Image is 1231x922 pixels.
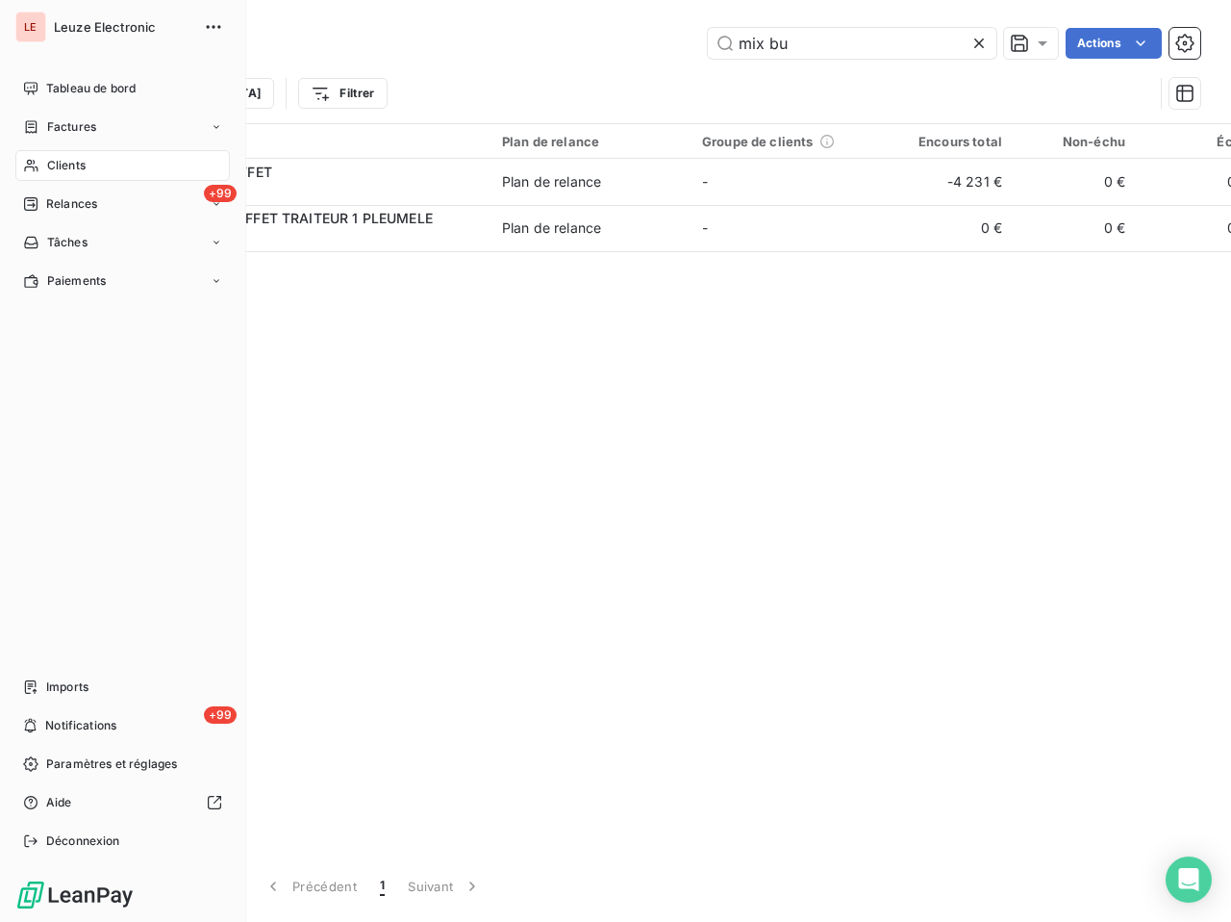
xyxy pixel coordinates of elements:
[15,672,230,703] a: Imports
[502,218,601,238] div: Plan de relance
[15,12,46,42] div: LE
[702,134,814,149] span: Groupe de clients
[15,266,230,296] a: Paiements
[298,78,387,109] button: Filtrer
[15,73,230,104] a: Tableau de bord
[15,112,230,142] a: Factures
[46,794,72,811] span: Aide
[15,189,230,219] a: +99Relances
[204,185,237,202] span: +99
[502,134,679,149] div: Plan de relance
[15,787,230,818] a: Aide
[702,219,708,236] span: -
[46,80,136,97] span: Tableau de bord
[891,205,1014,251] td: 0 €
[15,749,230,780] a: Paramètres et réglages
[1066,28,1162,59] button: Actions
[46,832,120,850] span: Déconnexion
[396,866,493,907] button: Suivant
[502,172,601,192] div: Plan de relance
[1014,205,1137,251] td: 0 €
[902,134,1002,149] div: Encours total
[15,227,230,258] a: Tâches
[1014,159,1137,205] td: 0 €
[204,706,237,724] span: +99
[380,877,385,896] span: 1
[252,866,368,907] button: Précédent
[46,679,88,696] span: Imports
[47,157,86,174] span: Clients
[15,150,230,181] a: Clients
[45,717,116,734] span: Notifications
[46,195,97,213] span: Relances
[46,756,177,773] span: Paramètres et réglages
[708,28,996,59] input: Rechercher
[133,182,479,201] span: 126113
[702,173,708,190] span: -
[1025,134,1125,149] div: Non-échu
[133,210,433,226] span: 280103 - MIX BUFFET TRAITEUR 1 PLEUMELE
[891,159,1014,205] td: -4 231 €
[47,118,96,136] span: Factures
[47,272,106,290] span: Paiements
[15,880,135,910] img: Logo LeanPay
[47,234,88,251] span: Tâches
[368,866,396,907] button: 1
[1166,857,1212,903] div: Open Intercom Messenger
[133,228,479,247] span: 280103
[54,19,192,35] span: Leuze Electronic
